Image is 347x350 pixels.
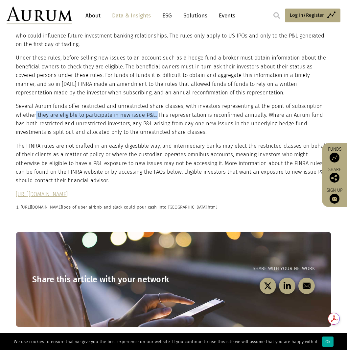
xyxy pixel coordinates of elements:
[16,102,330,137] p: Several Aurum funds offer restricted and unrestricted share classes, with investors representing ...
[325,167,344,183] div: Share
[264,282,272,290] img: twitter-black.svg
[330,173,339,183] img: Share this post
[16,142,330,185] p: The FINRA rules are not drafted in an easily digestible way, and intermediary banks may elect the...
[290,11,324,19] span: Log in/Register
[330,194,339,204] img: Sign up to our newsletter
[180,10,211,22] a: Solutions
[32,275,173,285] h3: Share this article with your network
[16,54,330,97] p: Under these rules, before selling new issues to an account such as a hedge fund a broker must obt...
[330,153,339,162] img: Access Funds
[322,337,334,347] div: Ok
[216,10,235,22] a: Events
[283,282,291,290] img: linkedin-black.svg
[159,10,175,22] a: ESG
[325,187,344,204] a: Sign up
[7,7,72,24] img: Aurum
[16,191,68,197] a: [URL][DOMAIN_NAME]
[82,10,104,22] a: About
[285,9,340,22] a: Log in/Register
[173,265,315,273] p: Share with your network
[325,146,344,162] a: Funds
[62,205,207,210] span: ipos-of-uber-airbnb-and-slack-could-pour-cash-into-[GEOGRAPHIC_DATA]
[273,12,280,19] img: search.svg
[109,10,154,22] a: Data & Insights
[21,204,331,211] p: [URL][DOMAIN_NAME] .html
[303,282,311,290] img: email-black.svg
